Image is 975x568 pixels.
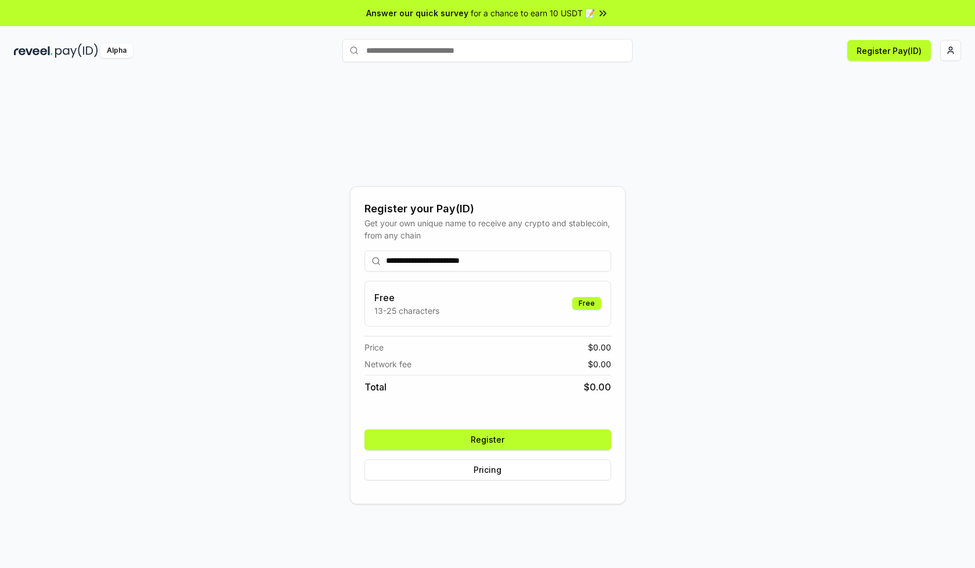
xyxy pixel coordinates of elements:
div: Register your Pay(ID) [364,201,611,217]
p: 13-25 characters [374,305,439,317]
span: Price [364,341,384,353]
span: Total [364,380,387,394]
button: Pricing [364,460,611,480]
button: Register [364,429,611,450]
img: pay_id [55,44,98,58]
div: Alpha [100,44,133,58]
span: $ 0.00 [588,358,611,370]
button: Register Pay(ID) [847,40,931,61]
img: reveel_dark [14,44,53,58]
h3: Free [374,291,439,305]
span: $ 0.00 [588,341,611,353]
span: Answer our quick survey [366,7,468,19]
span: for a chance to earn 10 USDT 📝 [471,7,595,19]
div: Free [572,297,601,310]
span: Network fee [364,358,411,370]
div: Get your own unique name to receive any crypto and stablecoin, from any chain [364,217,611,241]
span: $ 0.00 [584,380,611,394]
